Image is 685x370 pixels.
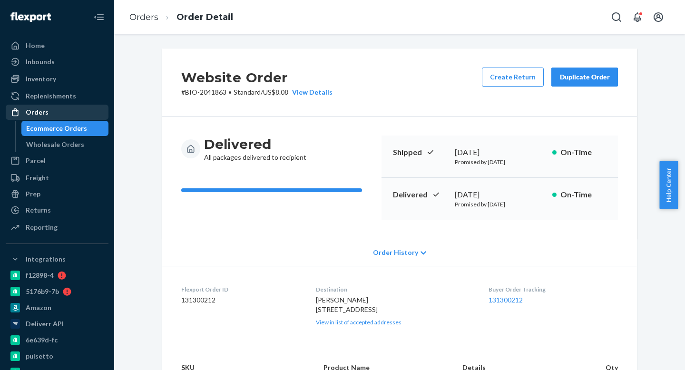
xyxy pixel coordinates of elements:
[89,8,108,27] button: Close Navigation
[559,72,610,82] div: Duplicate Order
[26,287,59,296] div: 5176b9-7b
[316,296,378,313] span: [PERSON_NAME] [STREET_ADDRESS]
[10,12,51,22] img: Flexport logo
[6,300,108,315] a: Amazon
[6,186,108,202] a: Prep
[393,147,447,158] p: Shipped
[6,88,108,104] a: Replenishments
[659,161,678,209] button: Help Center
[560,189,607,200] p: On-Time
[21,121,109,136] a: Ecommerce Orders
[316,319,401,326] a: View in list of accepted addresses
[26,107,49,117] div: Orders
[26,140,84,149] div: Wholesale Orders
[21,137,109,152] a: Wholesale Orders
[26,41,45,50] div: Home
[26,124,87,133] div: Ecommerce Orders
[6,332,108,348] a: 6e639d-fc
[551,68,618,87] button: Duplicate Order
[26,156,46,166] div: Parcel
[181,295,301,305] dd: 131300212
[26,173,49,183] div: Freight
[6,170,108,185] a: Freight
[26,205,51,215] div: Returns
[181,88,333,97] p: # BIO-2041863 / US$8.08
[6,105,108,120] a: Orders
[204,136,306,162] div: All packages delivered to recipient
[6,54,108,69] a: Inbounds
[6,71,108,87] a: Inventory
[228,88,232,96] span: •
[6,252,108,267] button: Integrations
[560,147,607,158] p: On-Time
[26,91,76,101] div: Replenishments
[6,220,108,235] a: Reporting
[122,3,241,31] ol: breadcrumbs
[607,8,626,27] button: Open Search Box
[26,351,53,361] div: pulsetto
[6,316,108,331] a: Deliverr API
[288,88,333,97] button: View Details
[455,189,545,200] div: [DATE]
[393,189,447,200] p: Delivered
[176,12,233,22] a: Order Detail
[26,303,51,312] div: Amazon
[26,74,56,84] div: Inventory
[26,319,64,329] div: Deliverr API
[26,57,55,67] div: Inbounds
[373,248,418,257] span: Order History
[234,88,261,96] span: Standard
[649,8,668,27] button: Open account menu
[6,349,108,364] a: pulsetto
[129,12,158,22] a: Orders
[628,8,647,27] button: Open notifications
[26,223,58,232] div: Reporting
[455,147,545,158] div: [DATE]
[26,254,66,264] div: Integrations
[6,268,108,283] a: f12898-4
[26,189,40,199] div: Prep
[6,203,108,218] a: Returns
[26,335,58,345] div: 6e639d-fc
[6,284,108,299] a: 5176b9-7b
[455,158,545,166] p: Promised by [DATE]
[489,285,618,293] dt: Buyer Order Tracking
[181,285,301,293] dt: Flexport Order ID
[6,38,108,53] a: Home
[316,285,474,293] dt: Destination
[6,153,108,168] a: Parcel
[204,136,306,153] h3: Delivered
[482,68,544,87] button: Create Return
[489,296,523,304] a: 131300212
[181,68,333,88] h2: Website Order
[455,200,545,208] p: Promised by [DATE]
[26,271,54,280] div: f12898-4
